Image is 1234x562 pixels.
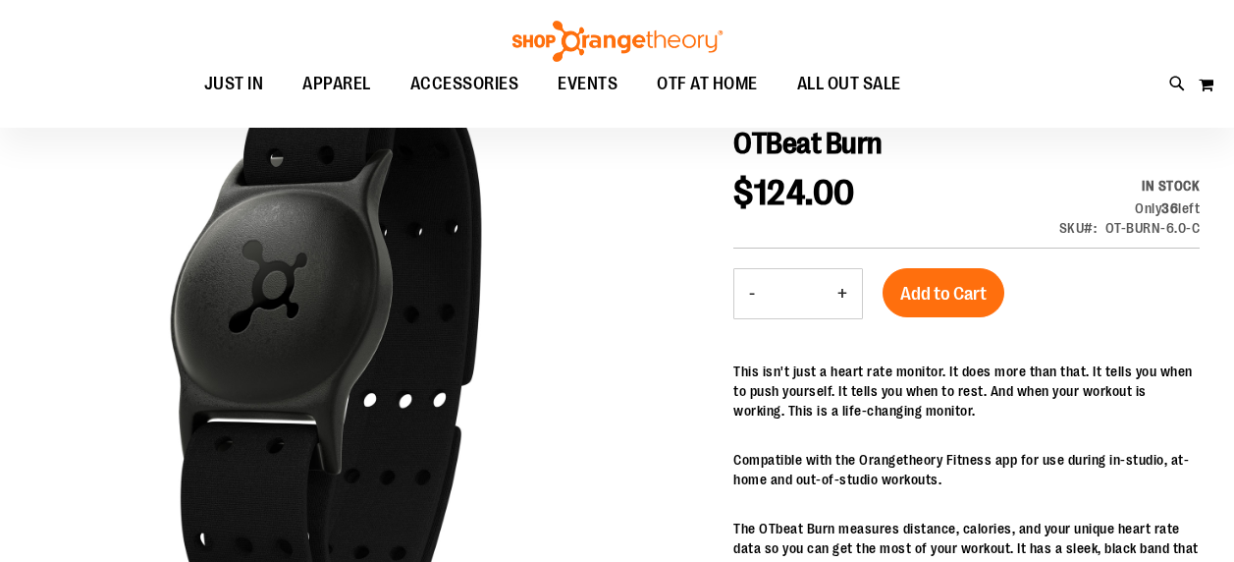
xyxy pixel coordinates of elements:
div: Availability [1059,176,1201,196]
span: APPAREL [302,62,371,106]
span: Add to Cart [900,283,987,305]
span: ALL OUT SALE [797,62,901,106]
span: JUST IN [204,62,264,106]
strong: 36 [1161,200,1178,216]
span: $124.00 [733,173,855,213]
input: Product quantity [770,270,823,317]
strong: SKU [1059,220,1098,236]
div: Only 36 left [1059,198,1201,218]
span: OTF AT HOME [657,62,758,106]
p: Compatible with the Orangetheory Fitness app for use during in-studio, at-home and out-of-studio ... [733,450,1200,489]
p: This isn't just a heart rate monitor. It does more than that. It tells you when to push yourself.... [733,362,1200,421]
button: Increase product quantity [823,269,862,318]
div: OT-BURN-6.0-C [1105,218,1201,238]
span: In stock [1142,178,1200,194]
img: Shop Orangetheory [510,21,725,62]
button: Add to Cart [883,268,1004,317]
span: OTBeat Burn [733,127,883,160]
span: EVENTS [558,62,617,106]
span: ACCESSORIES [410,62,519,106]
button: Decrease product quantity [734,269,770,318]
